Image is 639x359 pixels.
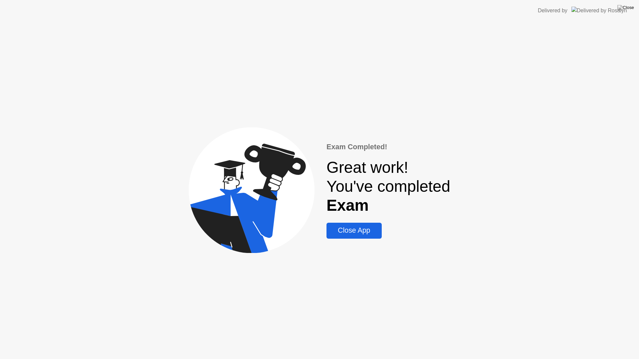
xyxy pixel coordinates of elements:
button: Close App [326,223,381,239]
b: Exam [326,196,369,214]
img: Delivered by Rosalyn [571,7,627,14]
div: Exam Completed! [326,142,450,152]
div: Close App [328,226,379,235]
div: Great work! You've completed [326,158,450,215]
img: Close [617,5,634,10]
div: Delivered by [538,7,567,15]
